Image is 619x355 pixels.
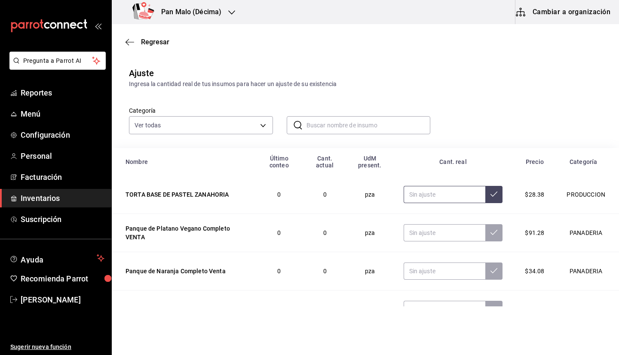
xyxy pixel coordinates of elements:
[525,268,544,275] span: $34.08
[323,191,327,198] span: 0
[6,62,106,71] a: Pregunta a Parrot AI
[10,343,104,352] span: Sugerir nueva función
[112,252,255,290] td: Panque de Naranja Completo Venta
[277,268,281,275] span: 0
[404,186,486,203] input: Sin ajuste
[21,213,104,225] span: Suscripción
[404,301,486,318] input: Sin ajuste
[21,108,104,120] span: Menú
[398,158,508,165] div: Cant. real
[9,52,106,70] button: Pregunta a Parrot AI
[126,38,169,46] button: Regresar
[561,158,605,165] div: Categoría
[260,155,298,169] div: Último conteo
[112,176,255,214] td: TORTA BASE DE PASTEL ZANAHORIA
[21,192,104,204] span: Inventarios
[129,108,273,114] label: Categoría
[346,176,393,214] td: pza
[404,262,486,280] input: Sin ajuste
[126,158,250,165] div: Nombre
[277,229,281,236] span: 0
[556,176,619,214] td: PRODUCCION
[277,191,281,198] span: 0
[21,129,104,141] span: Configuración
[23,56,92,65] span: Pregunta a Parrot AI
[21,294,104,306] span: [PERSON_NAME]
[323,268,327,275] span: 0
[21,253,93,263] span: Ayuda
[323,229,327,236] span: 0
[404,224,486,241] input: Sin ajuste
[556,214,619,252] td: PANADERIA
[525,306,544,313] span: $26.22
[112,214,255,252] td: Panque de Platano Vegano Completo VENTA
[154,7,221,17] h3: Pan Malo (Décima)
[308,155,341,169] div: Cant. actual
[556,252,619,290] td: PANADERIA
[346,290,393,329] td: pza
[323,306,327,313] span: 0
[112,290,255,329] td: Panque de Platano Completo VENTA
[21,273,104,284] span: Recomienda Parrot
[352,155,388,169] div: UdM present.
[525,191,544,198] span: $28.38
[95,22,101,29] button: open_drawer_menu
[129,67,154,80] div: Ajuste
[21,171,104,183] span: Facturación
[21,87,104,99] span: Reportes
[135,121,161,130] span: Ver todas
[346,214,393,252] td: pza
[277,306,281,313] span: 0
[518,158,551,165] div: Precio
[346,252,393,290] td: pza
[556,290,619,329] td: PANADERIA
[525,229,544,236] span: $91.28
[141,38,169,46] span: Regresar
[129,80,602,89] div: Ingresa la cantidad real de tus insumos para hacer un ajuste de su existencia
[21,150,104,162] span: Personal
[306,117,431,134] input: Buscar nombre de insumo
